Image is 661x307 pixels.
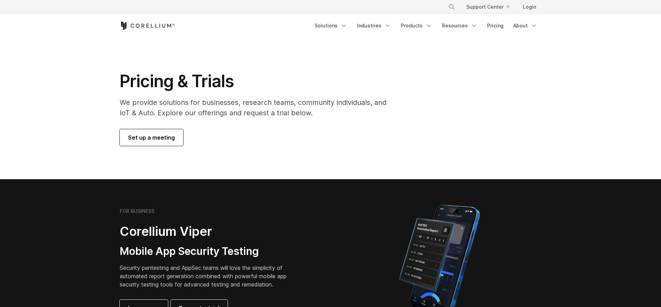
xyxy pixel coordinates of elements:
[120,71,396,92] h1: Pricing & Trials
[461,1,515,13] a: Support Center
[397,19,437,32] a: Products
[517,1,542,13] a: Login
[483,19,508,32] a: Pricing
[509,19,542,32] a: About
[120,264,297,289] p: Security pentesting and AppSec teams will love the simplicity of automated report generation comb...
[353,19,395,32] a: Industries
[311,19,542,32] div: Navigation Menu
[128,133,175,142] span: Set up a meeting
[440,1,542,13] div: Navigation Menu
[120,129,183,146] a: Set up a meeting
[311,19,351,32] a: Solutions
[120,245,297,258] h3: Mobile App Security Testing
[120,208,154,214] h6: FOR BUSINESS
[438,19,482,32] a: Resources
[446,1,458,13] button: Search
[120,224,297,239] h2: Corellium Viper
[120,97,396,118] p: We provide solutions for businesses, research teams, community individuals, and IoT & Auto. Explo...
[120,22,175,30] a: Corellium Home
